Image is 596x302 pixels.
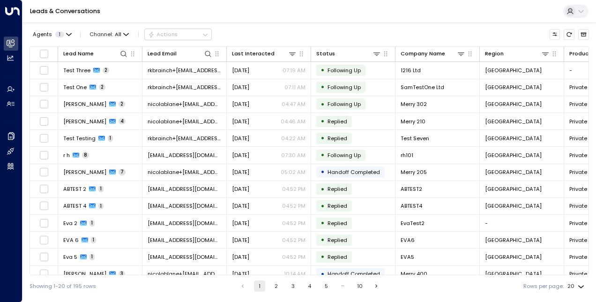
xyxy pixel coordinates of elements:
[39,151,49,160] span: Toggle select row
[148,135,221,142] span: rkbrainch+0919@live.co.uk
[485,168,542,176] span: London
[148,49,177,58] div: Lead Email
[550,29,560,40] button: Customize
[401,135,429,142] span: Test Seven
[148,168,221,176] span: nicolablane+205@hotmail.com
[284,83,305,91] p: 07:11 AM
[564,29,574,40] span: Refresh
[119,118,126,125] span: 4
[320,200,325,212] div: •
[281,118,305,125] p: 04:46 AM
[287,280,298,292] button: Go to page 3
[148,270,221,278] span: nicolablane+400@hotmail.com
[328,236,347,244] span: Replied
[39,219,49,228] span: Toggle select row
[254,280,265,292] button: page 1
[401,49,465,58] div: Company Name
[39,269,49,279] span: Toggle select row
[115,31,121,38] span: All
[328,67,361,74] span: Following Up
[119,169,126,175] span: 7
[63,151,70,159] span: r h
[237,280,382,292] nav: pagination navigation
[63,236,79,244] span: EVA 6
[91,237,96,243] span: 1
[578,29,589,40] button: Archived Leads
[320,280,332,292] button: Go to page 5
[89,254,95,260] span: 1
[232,118,249,125] span: Sep 18, 2025
[320,149,325,161] div: •
[39,83,49,92] span: Toggle select row
[328,100,361,108] span: Following Up
[87,29,132,39] button: Channel:All
[485,67,542,74] span: London
[119,271,125,277] span: 3
[63,270,106,278] span: Anna Test
[63,118,106,125] span: Nicola Merry
[232,253,249,261] span: Sep 16, 2025
[232,236,249,244] span: Sep 16, 2025
[144,29,212,40] button: Actions
[485,83,542,91] span: London
[328,219,347,227] span: Replied
[99,84,105,91] span: 2
[328,168,380,176] span: Handoff Completed
[304,280,315,292] button: Go to page 4
[320,115,325,128] div: •
[337,280,349,292] div: …
[281,168,305,176] p: 05:02 AM
[148,31,178,38] div: Actions
[281,135,305,142] p: 04:22 AM
[523,282,564,290] label: Rows per page:
[284,270,305,278] p: 10:14 AM
[328,185,347,193] span: Replied
[485,270,542,278] span: London
[63,83,87,91] span: Test One
[148,253,221,261] span: eva5@tog.io
[232,151,249,159] span: Sep 17, 2025
[39,201,49,211] span: Toggle select row
[328,151,361,159] span: Following Up
[485,100,542,108] span: London
[39,184,49,194] span: Toggle select row
[39,134,49,143] span: Toggle select row
[63,49,94,58] div: Lead Name
[480,215,564,231] td: -
[30,282,96,290] div: Showing 1-20 of 195 rows
[316,49,381,58] div: Status
[232,270,249,278] span: Sep 16, 2025
[401,202,422,210] span: ABTEST4
[401,100,427,108] span: Merry 302
[401,185,422,193] span: ABTEST2
[148,151,221,159] span: rayan@hotmail.com
[328,118,347,125] span: Replied
[63,67,90,74] span: Test Three
[328,270,380,278] span: Handoff Completed
[148,202,221,210] span: abtest4@tog.io
[282,253,305,261] p: 04:52 PM
[401,151,413,159] span: rh101
[320,234,325,246] div: •
[328,135,347,142] span: Replied
[320,217,325,229] div: •
[485,49,504,58] div: Region
[320,132,325,144] div: •
[485,202,542,210] span: London
[144,29,212,40] div: Button group with a nested menu
[63,253,77,261] span: Eva 5
[39,66,49,75] span: Toggle select row
[232,185,249,193] span: Sep 16, 2025
[148,100,221,108] span: nicolablane+302@hotmail.com
[119,101,125,107] span: 2
[485,253,542,261] span: Cambridge
[316,49,335,58] div: Status
[39,99,49,109] span: Toggle select row
[401,168,427,176] span: Merry 205
[401,236,415,244] span: EVA6
[567,280,586,292] div: 20
[401,270,427,278] span: Merry 400
[485,49,550,58] div: Region
[148,118,221,125] span: nicolablane+210@hotmail.com
[63,185,86,193] span: ABTEST 2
